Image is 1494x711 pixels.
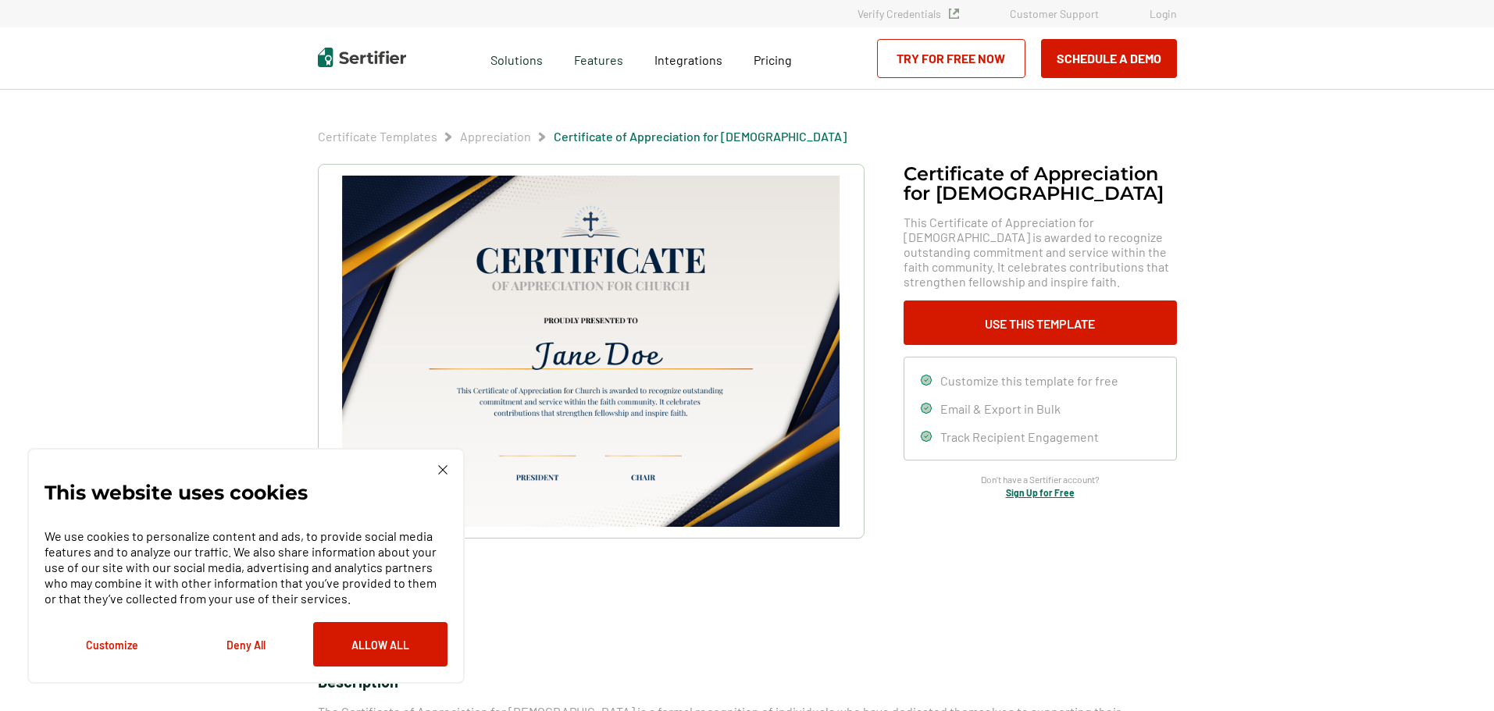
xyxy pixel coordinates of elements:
[318,129,847,144] div: Breadcrumb
[490,48,543,68] span: Solutions
[460,129,531,144] a: Appreciation
[318,48,406,67] img: Sertifier | Digital Credentialing Platform
[654,52,722,67] span: Integrations
[654,48,722,68] a: Integrations
[438,465,447,475] img: Cookie Popup Close
[554,129,847,144] a: Certificate of Appreciation for [DEMOGRAPHIC_DATA]​
[313,622,447,667] button: Allow All
[45,485,308,500] p: This website uses cookies
[904,164,1177,203] h1: Certificate of Appreciation for [DEMOGRAPHIC_DATA]​
[858,7,959,20] a: Verify Credentials
[1010,7,1099,20] a: Customer Support
[904,215,1177,289] span: This Certificate of Appreciation for [DEMOGRAPHIC_DATA] is awarded to recognize outstanding commi...
[949,9,959,19] img: Verified
[45,622,179,667] button: Customize
[1150,7,1177,20] a: Login
[342,176,839,527] img: Certificate of Appreciation for Church​
[940,401,1061,416] span: Email & Export in Bulk
[981,472,1100,487] span: Don’t have a Sertifier account?
[877,39,1025,78] a: Try for Free Now
[179,622,313,667] button: Deny All
[754,48,792,68] a: Pricing
[940,429,1099,444] span: Track Recipient Engagement
[1416,636,1494,711] iframe: Chat Widget
[318,129,437,144] a: Certificate Templates
[904,300,1177,345] button: Use This Template
[45,528,447,606] p: We use cookies to personalize content and ads, to provide social media features and to analyze ou...
[754,52,792,67] span: Pricing
[940,373,1118,388] span: Customize this template for free
[1041,39,1177,78] button: Schedule a Demo
[1006,487,1075,498] a: Sign Up for Free
[574,48,623,68] span: Features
